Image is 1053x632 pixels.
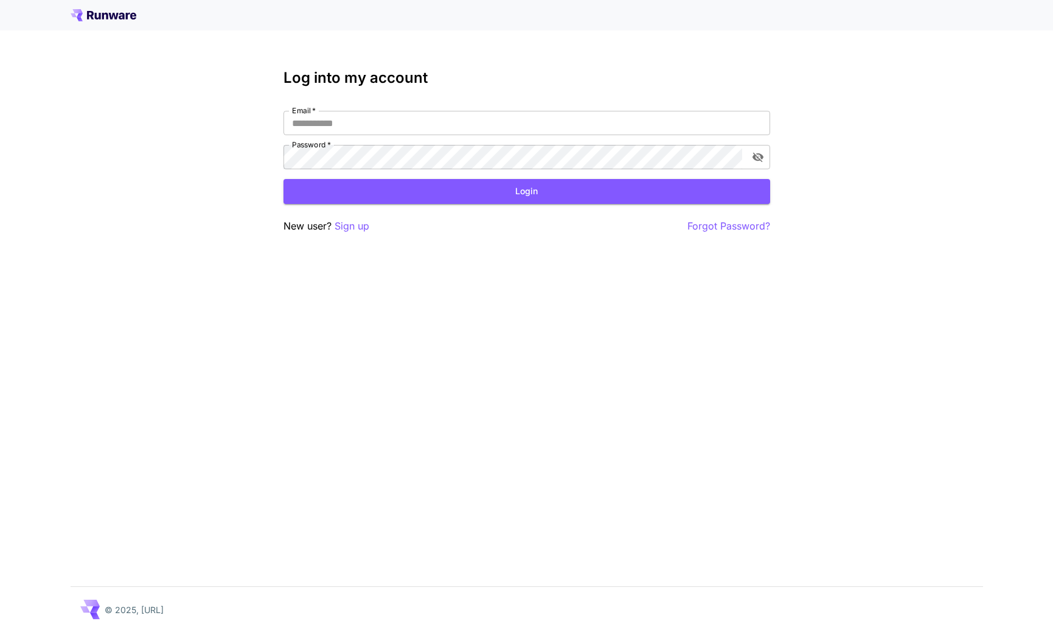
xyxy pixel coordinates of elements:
label: Password [292,139,331,150]
button: Login [283,179,770,204]
button: toggle password visibility [747,146,769,168]
p: © 2025, [URL] [105,603,164,616]
h3: Log into my account [283,69,770,86]
button: Sign up [335,219,369,234]
button: Forgot Password? [687,219,770,234]
label: Email [292,105,316,116]
p: New user? [283,219,369,234]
